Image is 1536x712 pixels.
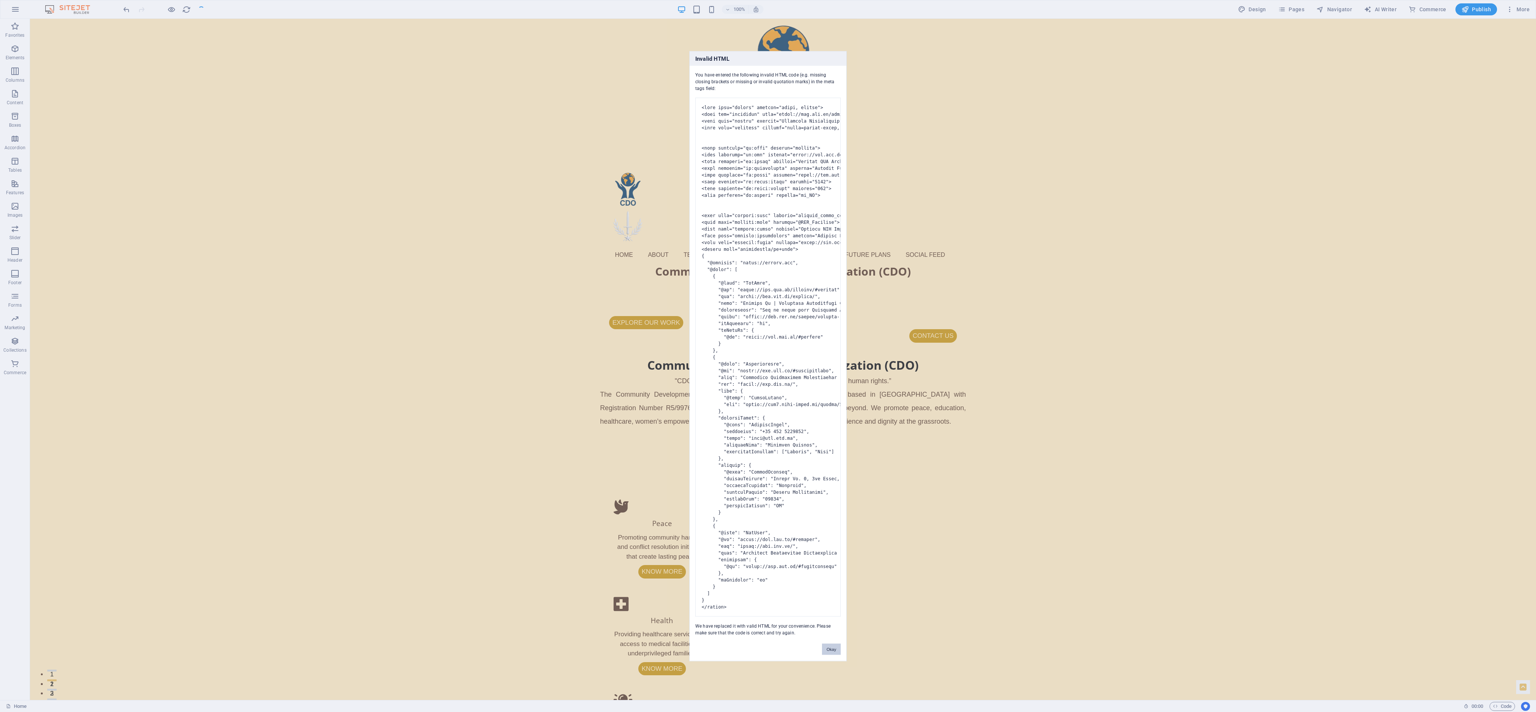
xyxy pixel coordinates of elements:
div: You have entered the following invalid HTML code (e.g. missing closing brackets or missing or inv... [690,66,846,636]
h3: Invalid HTML [690,51,846,66]
button: 3 [17,680,27,682]
section: Quick introduction of CDO Pakistan [570,330,936,445]
pre: <lore ipsu="dolors" ametcon="adipi, elitse"> <doei tem="incididun" utla="etdol://mag.ali.en/admin... [695,97,841,616]
button: 1 [17,651,27,653]
button: 1 [17,661,27,663]
div: Hero Banner [570,140,936,330]
button: 2 [17,670,27,672]
button: Okay [822,643,841,655]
